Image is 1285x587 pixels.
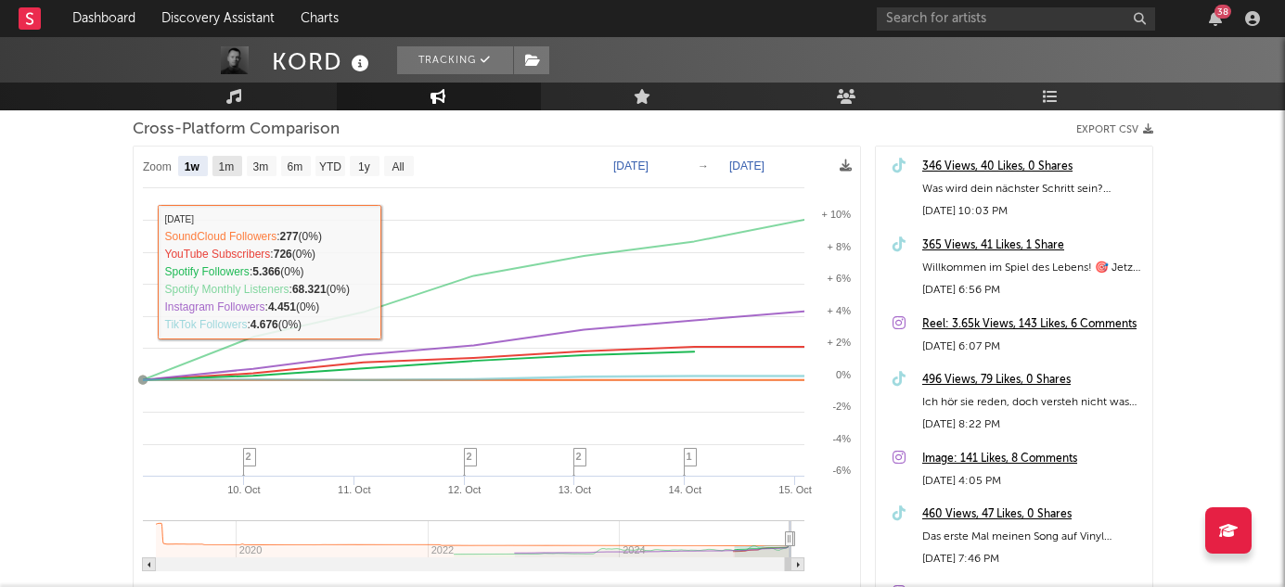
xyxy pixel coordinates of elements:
div: [DATE] 10:03 PM [922,200,1143,223]
text: 1y [358,160,370,173]
a: Reel: 3.65k Views, 143 Likes, 6 Comments [922,313,1143,336]
text: 1w [184,160,199,173]
text: -6% [832,465,851,476]
span: Cross-Platform Comparison [133,119,340,141]
text: + 2% [827,337,851,348]
text: + 10% [821,209,851,220]
text: 12. Oct [447,484,480,495]
text: 13. Oct [558,484,590,495]
button: Export CSV [1076,124,1153,135]
div: Ich hör sie reden, doch versteh nicht was sie sagen.. #NewMusic [922,391,1143,414]
text: 10. Oct [227,484,260,495]
text: -4% [832,433,851,444]
text: → [698,160,709,172]
text: 3m [252,160,268,173]
text: YTD [318,160,341,173]
text: 1m [218,160,234,173]
div: Willkommen im Spiel des Lebens! 🎯 Jetzt mal ehrlich: Natürlich läuft nicht immer alles so, wie ma... [922,257,1143,279]
div: Was wird dein nächster Schritt sein? #NewMusic #realtalk [922,178,1143,200]
button: Tracking [397,46,513,74]
text: [DATE] [613,160,649,172]
text: 6m [287,160,302,173]
text: Zoom [143,160,172,173]
a: 346 Views, 40 Likes, 0 Shares [922,156,1143,178]
div: Das erste Mal meinen Song auf Vinyl gehört! 🥹 In zwei Wochen erscheint meine erste EP „Das ist ni... [922,526,1143,548]
div: [DATE] 7:46 PM [922,548,1143,570]
div: [DATE] 8:22 PM [922,414,1143,436]
div: [DATE] 4:05 PM [922,470,1143,492]
div: 38 [1214,5,1231,19]
text: All [392,160,404,173]
span: 2 [246,451,251,462]
a: 496 Views, 79 Likes, 0 Shares [922,369,1143,391]
button: 38 [1209,11,1222,26]
a: Image: 141 Likes, 8 Comments [922,448,1143,470]
text: 14. Oct [668,484,700,495]
div: KORD [272,46,374,77]
text: + 8% [827,241,851,252]
text: 11. Oct [338,484,370,495]
div: [DATE] 6:07 PM [922,336,1143,358]
span: 2 [576,451,582,462]
text: 0% [836,369,851,380]
a: 365 Views, 41 Likes, 1 Share [922,235,1143,257]
text: + 6% [827,273,851,284]
span: 1 [687,451,692,462]
text: [DATE] [729,160,765,172]
a: 460 Views, 47 Likes, 0 Shares [922,504,1143,526]
text: 15. Oct [778,484,811,495]
text: -2% [832,401,851,412]
input: Search for artists [877,7,1155,31]
div: [DATE] 6:56 PM [922,279,1143,301]
span: 2 [467,451,472,462]
text: + 4% [827,305,851,316]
